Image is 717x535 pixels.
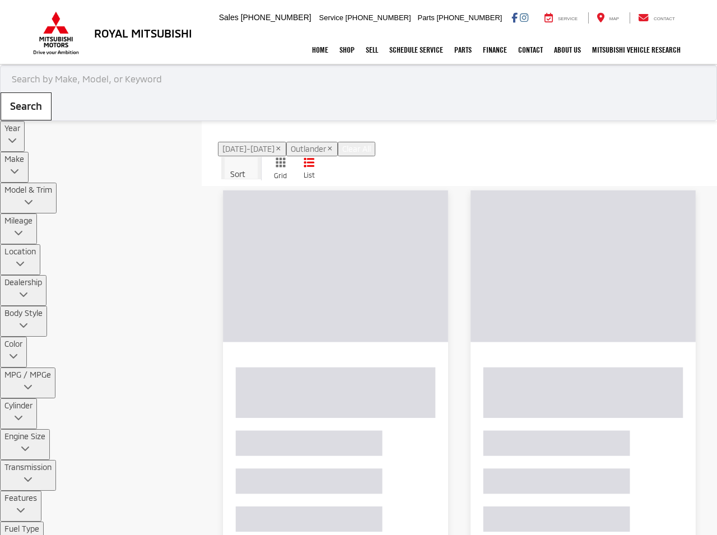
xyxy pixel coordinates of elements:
span: Service [319,13,343,22]
div: Year [4,134,20,150]
span: Outlander [291,144,326,153]
a: Mitsubishi Vehicle Research [586,36,686,64]
span: Sort [230,169,245,179]
div: Features [4,492,37,504]
div: Engine Size [4,431,45,442]
button: Grid View [261,157,295,180]
div: Make [4,165,24,181]
span: Service [558,16,578,21]
div: Location [4,257,36,273]
span: [DATE]-[DATE] [222,144,274,153]
a: Facebook: Click to visit our Facebook page [511,13,518,22]
button: List View [295,157,323,180]
a: Contact [513,36,548,64]
span: Sales [219,13,239,22]
div: Dealership [4,277,42,288]
div: Model & Trim [4,184,52,196]
div: Year [4,123,20,134]
button: Select sort value [221,157,261,179]
a: Service [536,12,586,24]
a: Instagram: Click to visit our Instagram page [520,13,528,22]
span: [PHONE_NUMBER] [241,13,311,22]
div: MPG / MPGe [4,369,51,380]
div: Location [4,246,36,257]
button: remove 2025-2025 [218,142,286,156]
div: Features [4,504,37,520]
a: Finance [477,36,513,64]
div: Mileage [4,226,32,243]
span: Grid [274,171,287,180]
a: Shop [334,36,360,64]
a: Contact [630,12,683,24]
span: [PHONE_NUMBER] [346,13,411,22]
div: Model & Trim [4,196,52,212]
img: Mitsubishi [31,11,81,55]
span: [PHONE_NUMBER] [436,13,502,22]
div: Engine Size [4,442,45,458]
div: Transmission [4,462,52,473]
a: Sell [360,36,384,64]
div: Transmission [4,473,52,489]
a: Map [588,12,627,24]
a: Home [306,36,334,64]
span: Map [609,16,619,21]
div: Cylinder [4,400,32,411]
div: MPG / MPGe [4,380,51,397]
div: Color [4,350,22,366]
div: Color [4,338,22,350]
span: List [304,170,315,180]
div: Dealership [4,288,42,304]
span: Parts [417,13,434,22]
a: About Us [548,36,586,64]
button: Search [1,92,52,120]
h3: Royal Mitsubishi [94,27,192,39]
div: Body Style [4,319,43,335]
div: Fuel Type [4,523,39,534]
div: Mileage [4,215,32,226]
button: remove Outlander [286,142,338,156]
div: Make [4,153,24,165]
span: Contact [654,16,675,21]
a: Parts: Opens in a new tab [449,36,477,64]
a: Schedule Service: Opens in a new tab [384,36,449,64]
input: Search by Make, Model, or Keyword [11,68,716,89]
div: Cylinder [4,411,32,427]
div: Body Style [4,308,43,319]
form: Search by Make, Model, or Keyword [11,66,716,92]
button: Clear All [338,142,375,156]
span: Clear All [342,144,371,153]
